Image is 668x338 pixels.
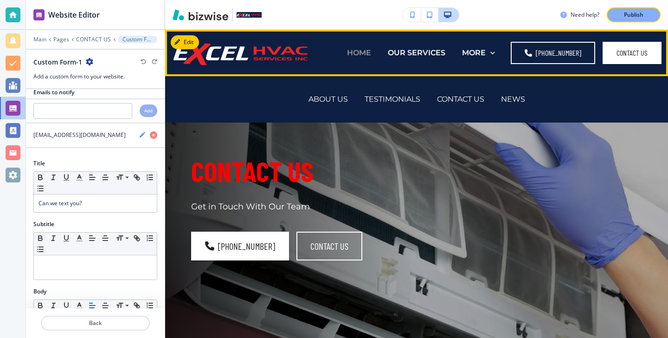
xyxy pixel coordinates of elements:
[388,47,445,58] p: OUR SERVICES
[437,94,484,104] p: CONTACT US
[237,12,262,18] img: Your Logo
[33,57,82,67] h2: Custom Form-1
[172,33,311,72] img: Excel HVAC
[33,36,46,43] button: Main
[76,36,111,43] button: CONTACT US
[191,154,314,188] span: CONTACT US
[365,94,420,104] p: TESTIMONIALS
[33,131,126,139] h4: [EMAIL_ADDRESS][DOMAIN_NAME]
[122,36,153,43] p: Custom Form-1
[33,220,54,228] h2: Subtitle
[39,199,82,207] span: Can we text you?
[41,316,150,331] button: Back
[171,35,199,49] button: Edit
[607,7,661,22] button: Publish
[33,88,74,97] h2: Emails to notify
[26,123,165,148] button: [EMAIL_ADDRESS][DOMAIN_NAME]
[501,94,525,104] p: NEWS
[33,287,46,296] h2: Body
[33,159,45,168] h2: Title
[191,232,289,260] a: [PHONE_NUMBER]
[33,9,45,20] img: editor icon
[118,36,157,43] button: Custom Form-1
[571,11,599,19] h3: Need help?
[48,9,100,20] h2: Website Editor
[511,42,595,64] a: [PHONE_NUMBER]
[624,11,643,19] p: Publish
[462,47,486,58] p: MORE
[296,232,362,260] button: contact us
[53,36,69,43] button: Pages
[144,107,153,114] h4: Add
[33,72,157,81] h3: Add a custom form to your website.
[308,94,348,104] p: ABOUT US
[191,201,524,213] p: Get in Touch With Our Team
[42,319,149,327] p: Back
[347,47,371,58] p: HOME
[173,9,228,20] img: Bizwise Logo
[603,42,662,64] button: Contact Us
